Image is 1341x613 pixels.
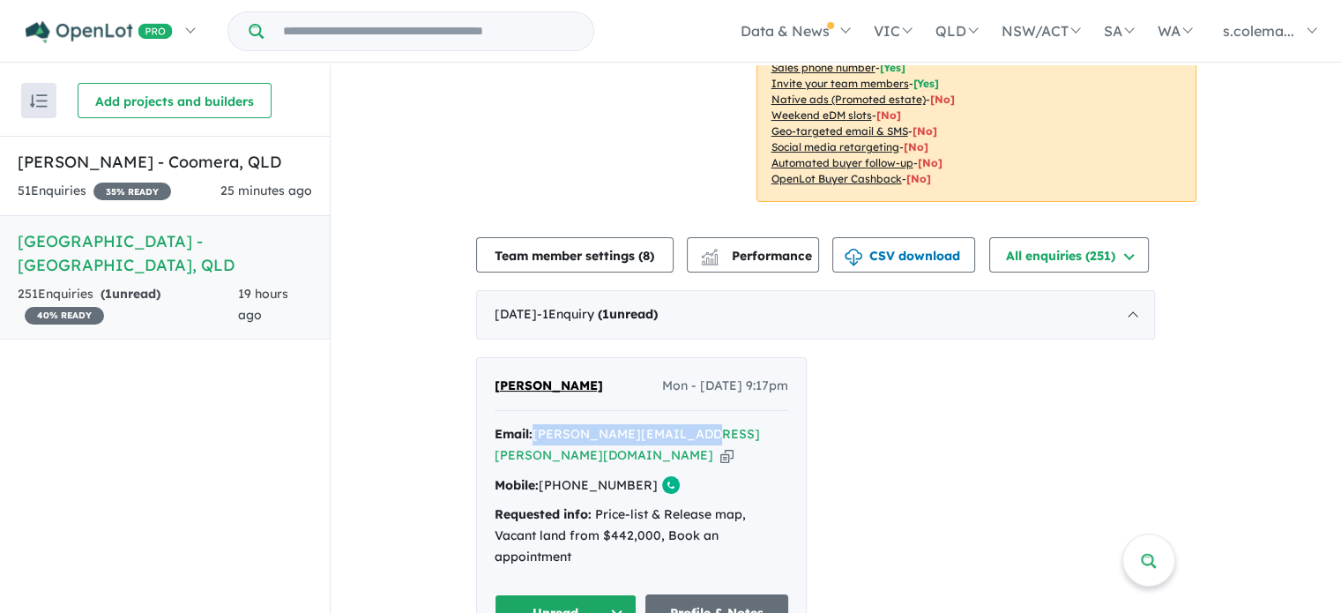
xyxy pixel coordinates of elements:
[93,183,171,200] span: 35 % READY
[913,124,937,138] span: [No]
[25,307,104,325] span: 40 % READY
[904,140,928,153] span: [No]
[18,229,312,277] h5: [GEOGRAPHIC_DATA] - [GEOGRAPHIC_DATA] , QLD
[220,183,312,198] span: 25 minutes ago
[771,108,872,122] u: Weekend eDM slots
[913,77,939,90] span: [ Yes ]
[537,306,658,322] span: - 1 Enquir y
[495,376,603,397] a: [PERSON_NAME]
[701,254,719,265] img: bar-chart.svg
[602,306,609,322] span: 1
[771,172,902,185] u: OpenLot Buyer Cashback
[876,108,901,122] span: [No]
[918,156,942,169] span: [No]
[771,77,909,90] u: Invite your team members
[771,156,913,169] u: Automated buyer follow-up
[495,426,533,442] strong: Email:
[495,505,788,567] div: Price-list & Release map, Vacant land from $442,000, Book an appointment
[662,376,788,397] span: Mon - [DATE] 9:17pm
[832,237,975,273] button: CSV download
[687,237,819,273] button: Performance
[906,172,931,185] span: [No]
[930,93,955,106] span: [No]
[539,477,658,493] a: [PHONE_NUMBER]
[771,93,926,106] u: Native ads (Promoted estate)
[598,306,658,322] strong: ( unread)
[476,290,1155,340] div: [DATE]
[845,249,862,266] img: download icon
[30,94,48,108] img: sort.svg
[78,83,272,118] button: Add projects and builders
[771,140,899,153] u: Social media retargeting
[18,150,312,174] h5: [PERSON_NAME] - Coomera , QLD
[26,21,173,43] img: Openlot PRO Logo White
[238,286,288,323] span: 19 hours ago
[267,12,590,50] input: Try estate name, suburb, builder or developer
[495,506,592,522] strong: Requested info:
[495,426,760,463] a: [PERSON_NAME][EMAIL_ADDRESS][PERSON_NAME][DOMAIN_NAME]
[701,249,717,258] img: line-chart.svg
[1223,22,1294,40] span: s.colema...
[18,284,238,326] div: 251 Enquir ies
[495,378,603,393] span: [PERSON_NAME]
[989,237,1149,273] button: All enquiries (251)
[476,237,674,273] button: Team member settings (8)
[105,286,112,302] span: 1
[880,61,905,74] span: [ Yes ]
[771,124,908,138] u: Geo-targeted email & SMS
[495,477,539,493] strong: Mobile:
[643,248,650,264] span: 8
[704,248,812,264] span: Performance
[101,286,160,302] strong: ( unread)
[720,446,734,465] button: Copy
[771,61,875,74] u: Sales phone number
[18,181,171,202] div: 51 Enquir ies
